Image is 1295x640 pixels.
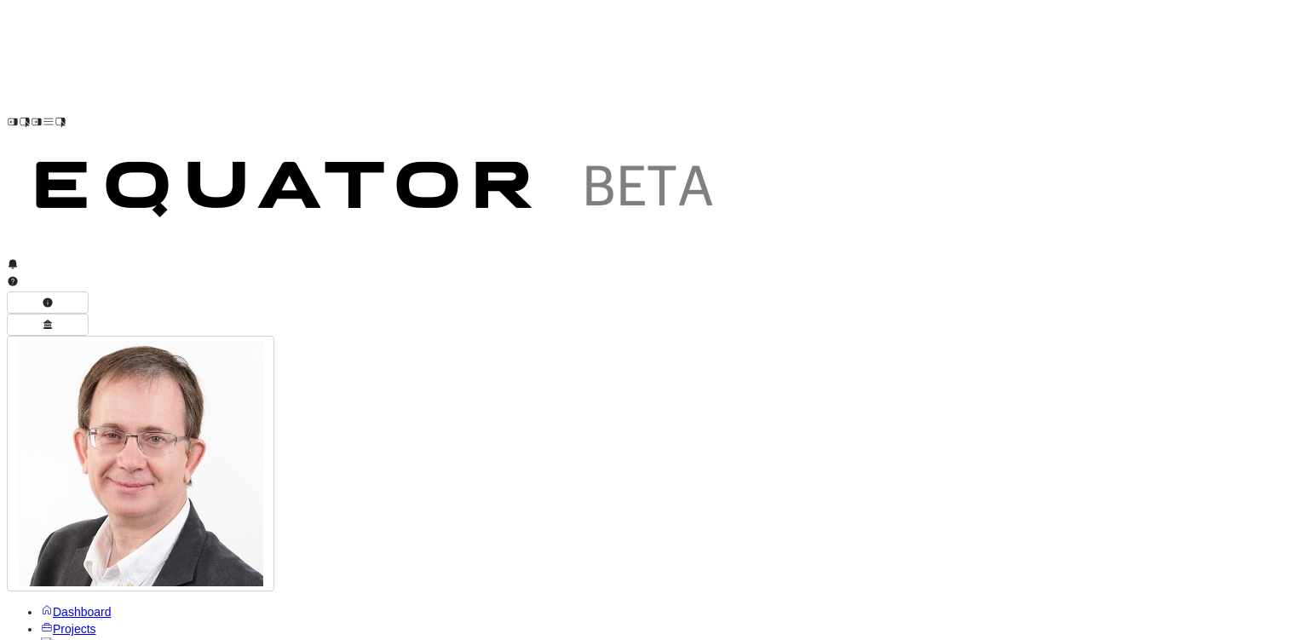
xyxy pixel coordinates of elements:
img: Profile Icon [18,341,263,586]
span: Projects [53,622,96,636]
img: Customer Logo [7,132,748,253]
img: Customer Logo [66,7,808,128]
a: Dashboard [41,605,112,619]
a: Projects [41,622,96,636]
span: Dashboard [53,605,112,619]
